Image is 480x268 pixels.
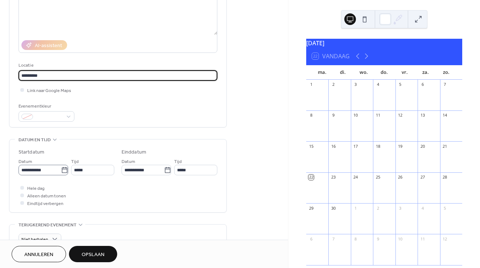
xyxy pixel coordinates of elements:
[353,65,374,80] div: wo.
[353,236,358,242] div: 8
[19,62,216,69] div: Locatie
[27,192,66,200] span: Alleen datum tonen
[331,175,336,180] div: 23
[27,200,63,208] span: Eindtijd verbergen
[420,205,425,211] div: 4
[375,236,381,242] div: 9
[331,205,336,211] div: 30
[333,65,353,80] div: di.
[375,205,381,211] div: 2
[398,143,403,149] div: 19
[442,236,448,242] div: 12
[442,143,448,149] div: 21
[398,175,403,180] div: 26
[19,158,32,166] span: Datum
[398,113,403,118] div: 12
[331,236,336,242] div: 7
[331,82,336,87] div: 2
[374,65,394,80] div: do.
[308,236,314,242] div: 6
[353,143,358,149] div: 17
[375,82,381,87] div: 4
[353,205,358,211] div: 1
[442,82,448,87] div: 7
[375,113,381,118] div: 11
[420,113,425,118] div: 13
[174,158,182,166] span: Tijd
[420,143,425,149] div: 20
[375,143,381,149] div: 18
[353,113,358,118] div: 10
[308,113,314,118] div: 8
[69,246,117,262] button: Opslaan
[442,205,448,211] div: 5
[353,175,358,180] div: 24
[308,175,314,180] div: 22
[420,175,425,180] div: 27
[420,82,425,87] div: 6
[19,221,77,229] span: Terugkerend evenement
[19,148,44,156] div: Startdatum
[308,143,314,149] div: 15
[27,87,71,95] span: Link naar Google Maps
[308,205,314,211] div: 29
[19,102,73,110] div: Evenementkleur
[375,175,381,180] div: 25
[398,205,403,211] div: 3
[12,246,66,262] button: Annuleren
[122,148,146,156] div: Einddatum
[71,158,79,166] span: Tijd
[82,251,104,259] span: Opslaan
[24,251,53,259] span: Annuleren
[420,236,425,242] div: 11
[122,158,135,166] span: Datum
[394,65,415,80] div: vr.
[312,65,333,80] div: ma.
[415,65,436,80] div: za.
[398,82,403,87] div: 5
[398,236,403,242] div: 10
[21,235,48,244] span: Niet herhalen
[331,143,336,149] div: 16
[27,185,45,192] span: Hele dag
[306,39,462,47] div: [DATE]
[442,175,448,180] div: 28
[353,82,358,87] div: 3
[19,136,51,144] span: Datum en tijd
[442,113,448,118] div: 14
[331,113,336,118] div: 9
[308,82,314,87] div: 1
[436,65,456,80] div: zo.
